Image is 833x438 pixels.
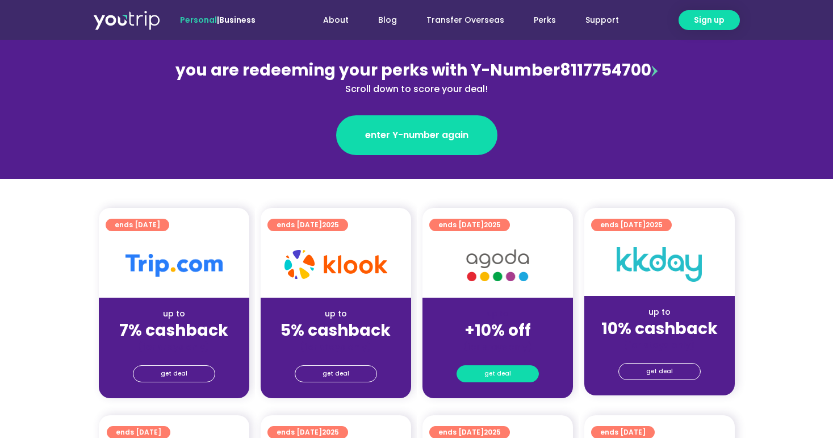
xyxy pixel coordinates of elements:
a: Business [219,14,256,26]
strong: +10% off [464,319,531,341]
span: 2025 [484,220,501,230]
div: (for stays only) [593,339,726,351]
span: you are redeeming your perks with Y-Number [175,59,560,81]
span: ends [DATE] [115,219,160,231]
a: About [308,10,363,31]
div: up to [108,308,240,320]
a: get deal [295,365,377,382]
span: enter Y-number again [365,128,468,142]
a: ends [DATE]2025 [591,219,672,231]
div: (for stays only) [432,341,564,353]
a: get deal [133,365,215,382]
span: Sign up [694,14,725,26]
a: ends [DATE]2025 [267,219,348,231]
a: get deal [457,365,539,382]
strong: 7% cashback [119,319,228,341]
div: 8117754700 [170,59,663,96]
span: 2025 [322,220,339,230]
div: (for stays only) [270,341,402,353]
span: get deal [161,366,187,382]
div: Scroll down to score your deal! [170,82,663,96]
nav: Menu [286,10,634,31]
div: up to [593,306,726,318]
a: get deal [618,363,701,380]
a: Transfer Overseas [412,10,519,31]
span: ends [DATE] [277,219,339,231]
div: (for stays only) [108,341,240,353]
span: ends [DATE] [600,219,663,231]
span: | [180,14,256,26]
a: enter Y-number again [336,115,497,155]
span: 2025 [322,427,339,437]
a: ends [DATE] [106,219,169,231]
span: get deal [323,366,349,382]
div: up to [270,308,402,320]
span: get deal [484,366,511,382]
span: ends [DATE] [438,219,501,231]
span: 2025 [484,427,501,437]
a: ends [DATE]2025 [429,219,510,231]
span: 2025 [646,220,663,230]
a: Support [571,10,634,31]
span: get deal [646,364,673,379]
strong: 5% cashback [281,319,391,341]
a: Blog [363,10,412,31]
a: Sign up [679,10,740,30]
span: up to [487,308,508,319]
span: Personal [180,14,217,26]
strong: 10% cashback [601,318,718,340]
a: Perks [519,10,571,31]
